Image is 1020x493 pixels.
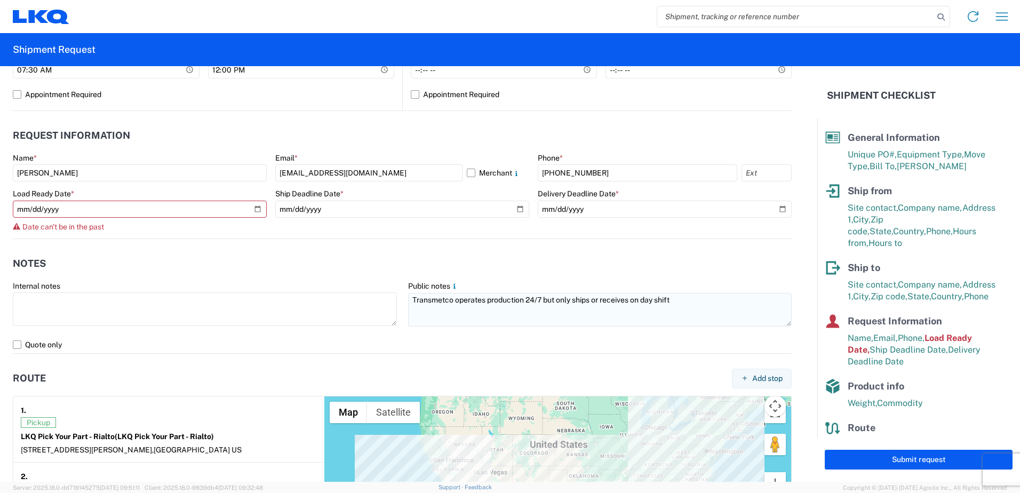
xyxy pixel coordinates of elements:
[115,432,214,441] span: (LKQ Pick Your Part - Rialto)
[964,291,989,301] span: Phone
[848,380,904,392] span: Product info
[848,203,898,213] span: Site contact,
[275,189,344,198] label: Ship Deadline Date
[538,153,563,163] label: Phone
[870,161,897,171] span: Bill To,
[21,432,214,441] strong: LKQ Pick Your Part - Rialto
[848,398,877,408] span: Weight,
[538,189,619,198] label: Delivery Deadline Date
[13,484,140,491] span: Server: 2025.18.0-dd719145275
[13,189,74,198] label: Load Ready Date
[853,291,871,301] span: City,
[439,484,465,490] a: Support
[848,280,898,290] span: Site contact,
[657,6,934,27] input: Shipment, tracking or reference number
[848,422,875,433] span: Route
[154,446,242,454] span: [GEOGRAPHIC_DATA] US
[853,214,871,225] span: City,
[13,130,130,141] h2: Request Information
[926,226,953,236] span: Phone,
[871,291,907,301] span: Zip code,
[848,333,873,343] span: Name,
[764,434,786,455] button: Drag Pegman onto the map to open Street View
[898,280,962,290] span: Company name,
[21,404,26,417] strong: 1.
[13,153,37,163] label: Name
[877,398,923,408] span: Commodity
[931,291,964,301] span: Country,
[13,281,60,291] label: Internal notes
[848,132,940,143] span: General Information
[411,86,792,103] label: Appointment Required
[898,333,925,343] span: Phone,
[827,89,936,102] h2: Shipment Checklist
[848,315,942,327] span: Request Information
[13,373,46,384] h2: Route
[752,373,783,384] span: Add stop
[897,161,967,171] span: [PERSON_NAME]
[21,417,56,428] span: Pickup
[848,185,892,196] span: Ship from
[21,470,28,483] strong: 2.
[275,153,298,163] label: Email
[218,484,263,491] span: [DATE] 09:32:48
[825,450,1013,470] button: Submit request
[870,226,893,236] span: State,
[870,345,948,355] span: Ship Deadline Date,
[13,336,792,353] label: Quote only
[897,149,964,160] span: Equipment Type,
[907,291,931,301] span: State,
[893,226,926,236] span: Country,
[732,369,792,388] button: Add stop
[22,222,104,231] span: Date can't be in the past
[898,203,962,213] span: Company name,
[465,484,492,490] a: Feedback
[100,484,140,491] span: [DATE] 09:51:11
[330,402,367,423] button: Show street map
[848,149,897,160] span: Unique PO#,
[13,258,46,269] h2: Notes
[742,164,792,181] input: Ext
[367,402,420,423] button: Show satellite imagery
[868,238,902,248] span: Hours to
[843,483,1007,492] span: Copyright © [DATE]-[DATE] Agistix Inc., All Rights Reserved
[408,281,459,291] label: Public notes
[848,262,880,273] span: Ship to
[764,395,786,417] button: Map camera controls
[145,484,263,491] span: Client: 2025.18.0-9839db4
[873,333,898,343] span: Email,
[13,86,394,103] label: Appointment Required
[13,43,95,56] h2: Shipment Request
[21,446,154,454] span: [STREET_ADDRESS][PERSON_NAME],
[467,164,529,181] label: Merchant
